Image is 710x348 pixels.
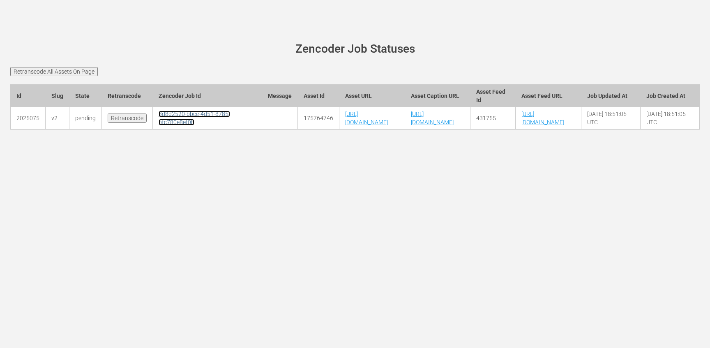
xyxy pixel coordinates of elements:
[640,107,699,130] td: [DATE] 18:51:05 UTC
[405,84,470,107] th: Asset Caption URL
[46,84,69,107] th: Slug
[521,111,564,125] a: [URL][DOMAIN_NAME]
[581,107,640,130] td: [DATE] 18:51:05 UTC
[11,84,46,107] th: Id
[46,107,69,130] td: v2
[102,84,153,107] th: Retranscode
[581,84,640,107] th: Job Updated At
[297,107,339,130] td: 175764746
[11,107,46,130] td: 2025075
[411,111,454,125] a: [URL][DOMAIN_NAME]
[153,84,262,107] th: Zencoder Job Id
[297,84,339,107] th: Asset Id
[345,111,388,125] a: [URL][DOMAIN_NAME]
[69,107,102,130] td: pending
[515,84,581,107] th: Asset Feed URL
[470,107,516,130] td: 431755
[339,84,405,107] th: Asset URL
[10,67,98,76] input: Retranscode All Assets On Page
[69,84,102,107] th: State
[470,84,516,107] th: Asset Feed Id
[640,84,699,107] th: Job Created At
[159,111,230,125] a: 3d8d2520-bbce-4d51-8785-bfc780e8ef0b
[108,114,147,123] input: Retranscode
[262,84,297,107] th: Message
[22,43,688,56] h1: Zencoder Job Statuses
